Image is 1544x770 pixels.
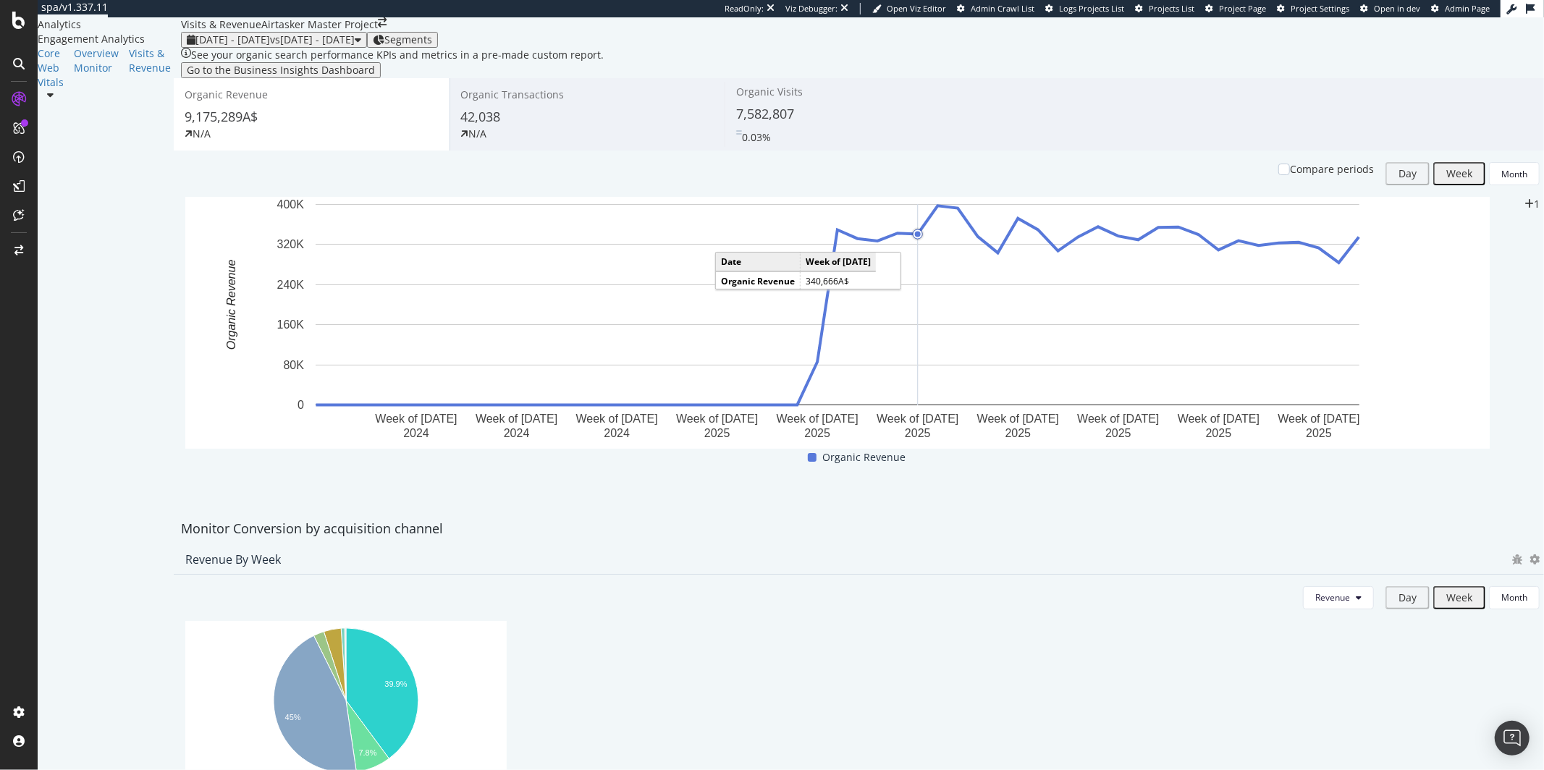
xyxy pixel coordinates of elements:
text: 45% [285,713,301,722]
svg: A chart. [185,197,1490,449]
div: Visits & Revenue [181,17,261,32]
text: 7.8% [358,748,376,757]
button: [DATE] - [DATE]vs[DATE] - [DATE] [181,32,367,48]
div: Open Intercom Messenger [1495,721,1530,756]
div: Compare periods [1290,162,1374,177]
div: 1 [1534,197,1540,211]
span: 9,175,289A$ [185,108,258,125]
span: Projects List [1149,3,1194,14]
span: Admin Crawl List [971,3,1034,14]
text: 240K [277,279,305,291]
div: arrow-right-arrow-left [378,17,387,27]
div: bug [1512,554,1522,564]
span: 7,582,807 [736,105,794,122]
button: Segments [367,32,438,48]
text: Week of [DATE] [676,412,758,425]
span: Admin Page [1445,3,1490,14]
img: Equal [736,130,742,135]
div: Month [1501,591,1527,604]
button: Week [1433,162,1485,185]
text: Week of [DATE] [576,412,658,425]
text: Week of [DATE] [1178,412,1260,425]
a: Admin Crawl List [957,3,1034,14]
button: Go to the Business Insights Dashboard [181,62,381,78]
text: Week of [DATE] [777,412,859,425]
text: 2024 [504,428,530,440]
text: 160K [277,318,305,331]
a: Logs Projects List [1045,3,1124,14]
div: plus [1524,199,1534,209]
span: Project Settings [1291,3,1349,14]
button: Month [1489,162,1540,185]
div: info banner [181,48,1544,78]
span: Organic Visits [736,85,803,98]
div: Week [1446,168,1472,179]
span: Project Page [1219,3,1266,14]
span: [DATE] - [DATE] [195,33,270,46]
div: Day [1399,168,1417,179]
div: 0.03% [742,130,771,145]
a: Project Settings [1277,3,1349,14]
div: Monitor [74,61,119,75]
text: 0 [298,399,304,411]
a: Open Viz Editor [872,3,946,14]
button: Month [1489,586,1540,609]
text: 2025 [1105,428,1131,440]
span: vs [DATE] - [DATE] [270,33,355,46]
div: Month [1501,168,1527,180]
a: Open in dev [1360,3,1420,14]
a: Projects List [1135,3,1194,14]
text: Week of [DATE] [375,412,457,425]
span: Organic Revenue [185,88,268,101]
div: N/A [193,127,211,141]
text: 2025 [1306,428,1332,440]
text: 2025 [704,428,730,440]
text: 2025 [905,428,931,440]
a: Admin Page [1431,3,1490,14]
span: Segments [384,33,432,46]
button: Revenue [1303,586,1374,609]
div: Viz Debugger: [785,3,838,14]
div: Day [1399,592,1417,604]
text: 2025 [804,428,830,440]
span: Logs Projects List [1059,3,1124,14]
text: 39.9% [384,680,407,688]
text: 2025 [1005,428,1032,440]
text: 320K [277,239,305,251]
div: ReadOnly: [725,3,764,14]
span: 42,038 [461,108,501,125]
a: Overview [74,46,119,61]
span: Revenue [1315,591,1350,604]
span: Open in dev [1374,3,1420,14]
text: Week of [DATE] [977,412,1059,425]
text: Week of [DATE] [476,412,557,425]
a: Project Page [1205,3,1266,14]
button: Day [1385,162,1430,185]
a: Visits & Revenue [129,46,171,75]
div: Engagement Analytics [38,32,181,46]
div: Airtasker Master Project [261,17,378,32]
span: Organic Revenue [822,449,906,466]
text: 2024 [604,428,630,440]
text: 2024 [403,428,429,440]
button: Day [1385,586,1430,609]
div: See your organic search performance KPIs and metrics in a pre-made custom report. [191,48,604,62]
div: Analytics [38,17,181,32]
span: Organic Transactions [461,88,565,101]
text: 400K [277,198,305,211]
text: 80K [284,359,305,371]
text: Week of [DATE] [1278,412,1359,425]
text: 2025 [1206,428,1232,440]
a: Core Web Vitals [38,46,64,90]
text: Week of [DATE] [877,412,958,425]
div: Revenue by Week [185,552,281,567]
div: N/A [469,127,487,141]
text: Organic Revenue [225,260,237,350]
button: Week [1433,586,1485,609]
text: Week of [DATE] [1077,412,1159,425]
span: Open Viz Editor [887,3,946,14]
